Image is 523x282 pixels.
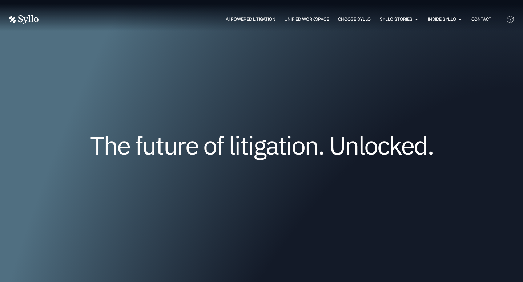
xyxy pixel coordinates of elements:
[380,16,413,23] a: Syllo Stories
[471,16,491,23] a: Contact
[226,16,275,23] a: AI Powered Litigation
[53,16,491,23] div: Menu Toggle
[428,16,456,23] a: Inside Syllo
[285,16,329,23] a: Unified Workspace
[338,16,371,23] a: Choose Syllo
[53,16,491,23] nav: Menu
[52,133,471,157] h1: The future of litigation. Unlocked.
[9,15,39,24] img: Vector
